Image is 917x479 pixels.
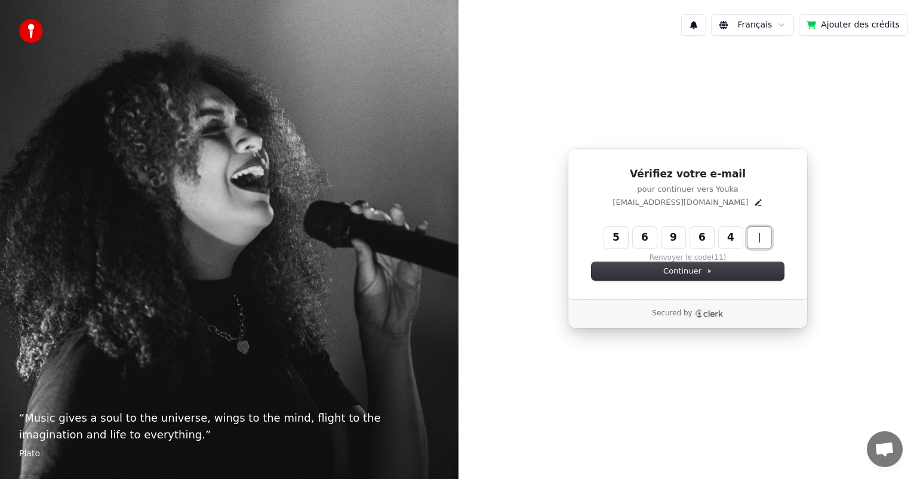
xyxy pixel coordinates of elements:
button: Ajouter des crédits [799,14,907,36]
span: Continuer [663,266,712,277]
h1: Vérifiez votre e-mail [592,167,784,182]
button: Continuer [592,262,784,280]
p: [EMAIL_ADDRESS][DOMAIN_NAME] [613,197,748,208]
button: Edit [753,198,763,207]
p: “ Music gives a soul to the universe, wings to the mind, flight to the imagination and life to ev... [19,410,439,443]
a: Clerk logo [695,309,724,318]
footer: Plato [19,448,439,460]
img: youka [19,19,43,43]
input: Enter verification code [604,227,795,248]
p: pour continuer vers Youka [592,184,784,195]
p: Secured by [652,309,692,318]
div: Ouvrir le chat [867,431,903,467]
